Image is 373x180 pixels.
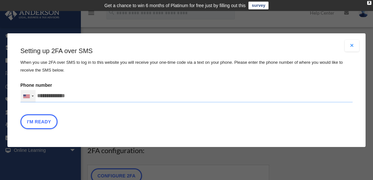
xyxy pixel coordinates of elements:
input: Phone numberList of countries [20,90,353,103]
div: Get a chance to win 6 months of Platinum for free just by filling out this [104,2,246,9]
button: Close modal [345,40,359,51]
p: When you use 2FA over SMS to log in to this website you will receive your one-time code via a tex... [20,59,353,74]
button: I'm Ready [20,114,58,129]
div: United States: +1 [21,90,36,102]
h3: Setting up 2FA over SMS [20,46,353,55]
label: Phone number [20,81,353,103]
div: close [367,1,371,5]
a: survey [248,2,269,9]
